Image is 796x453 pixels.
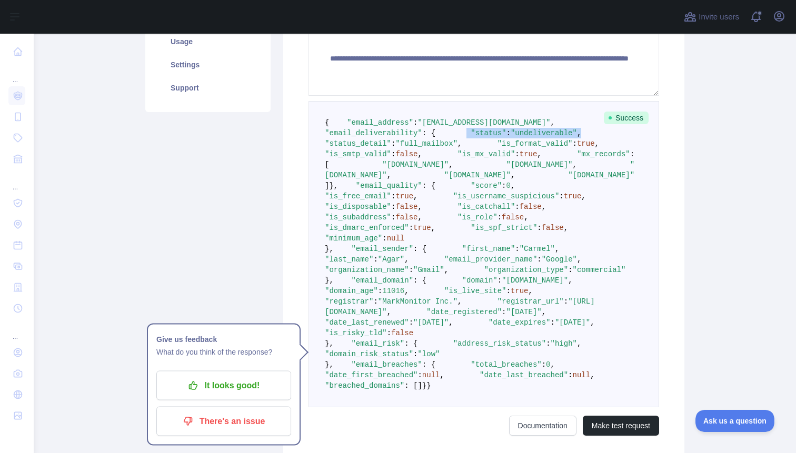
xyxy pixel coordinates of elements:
span: , [568,276,572,285]
span: : [391,203,395,211]
div: ... [8,63,25,84]
span: , [511,182,515,190]
span: }, [325,339,334,348]
span: , [590,371,594,379]
span: "is_role" [457,213,498,222]
span: "commercial" [573,266,626,274]
span: , [595,139,599,148]
span: null [573,371,591,379]
span: : [515,245,519,253]
span: "is_username_suspicious" [453,192,560,200]
span: "high" [551,339,577,348]
span: : [568,266,572,274]
span: "[EMAIL_ADDRESS][DOMAIN_NAME]" [417,118,550,127]
span: , [387,171,391,179]
span: : [378,287,382,295]
span: , [564,224,568,232]
span: "email_deliverability" [325,129,422,137]
span: : { [413,276,426,285]
span: "undeliverable" [511,129,577,137]
span: , [590,318,594,327]
span: : { [404,339,417,348]
span: , [404,287,409,295]
h1: Give us feedback [156,333,291,346]
span: : [373,297,377,306]
span: : [498,213,502,222]
span: : [382,234,386,243]
button: Make test request [583,416,659,436]
span: "is_catchall" [457,203,515,211]
span: "registrar" [325,297,373,306]
span: "date_last_breached" [480,371,568,379]
span: : [564,297,568,306]
span: "is_free_email" [325,192,391,200]
span: }, [325,360,334,369]
span: "date_last_renewed" [325,318,409,327]
span: , [457,297,462,306]
span: "[DOMAIN_NAME]" [502,276,568,285]
span: }, [325,245,334,253]
span: Invite users [699,11,739,23]
span: : [] [404,381,422,390]
span: null [387,234,405,243]
span: "email_breaches" [351,360,422,369]
span: , [404,255,409,264]
span: }, [329,182,338,190]
span: "Agar" [378,255,404,264]
span: , [577,129,581,137]
span: : [537,224,541,232]
span: : [568,371,572,379]
span: , [577,339,581,348]
span: "is_spf_strict" [471,224,537,232]
span: null [422,371,440,379]
span: : [515,203,519,211]
span: : [391,192,395,200]
span: "[DATE]" [555,318,590,327]
div: ... [8,320,25,341]
span: : [515,150,519,158]
span: : [417,371,422,379]
span: "email_risk" [351,339,404,348]
span: "organization_name" [325,266,409,274]
span: , [573,160,577,169]
span: : [409,224,413,232]
span: "email_quality" [356,182,422,190]
span: "score" [471,182,502,190]
span: : [542,360,546,369]
span: , [529,287,533,295]
span: , [417,150,422,158]
span: , [457,139,462,148]
span: , [449,160,453,169]
span: : [551,318,555,327]
span: , [542,203,546,211]
span: "is_dmarc_enforced" [325,224,409,232]
span: false [520,203,542,211]
span: false [542,224,564,232]
span: : { [422,129,435,137]
span: } [426,381,431,390]
span: , [431,224,435,232]
span: "is_smtp_valid" [325,150,391,158]
span: "domain_risk_status" [325,350,413,358]
span: , [537,150,541,158]
span: : [506,129,511,137]
span: , [444,266,449,274]
span: "[DATE]" [413,318,449,327]
p: What do you think of the response? [156,346,291,358]
span: "[DOMAIN_NAME]" [506,160,573,169]
span: , [524,213,528,222]
span: }, [325,276,334,285]
span: "[DOMAIN_NAME]" [444,171,511,179]
span: : [573,139,577,148]
iframe: Toggle Customer Support [695,410,775,432]
span: "is_live_site" [444,287,506,295]
span: 0 [506,182,511,190]
a: Support [158,76,258,99]
span: "date_registered" [426,308,502,316]
span: "address_risk_status" [453,339,546,348]
span: true [395,192,413,200]
span: false [502,213,524,222]
span: : [413,350,417,358]
span: : [413,118,417,127]
span: false [395,213,417,222]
